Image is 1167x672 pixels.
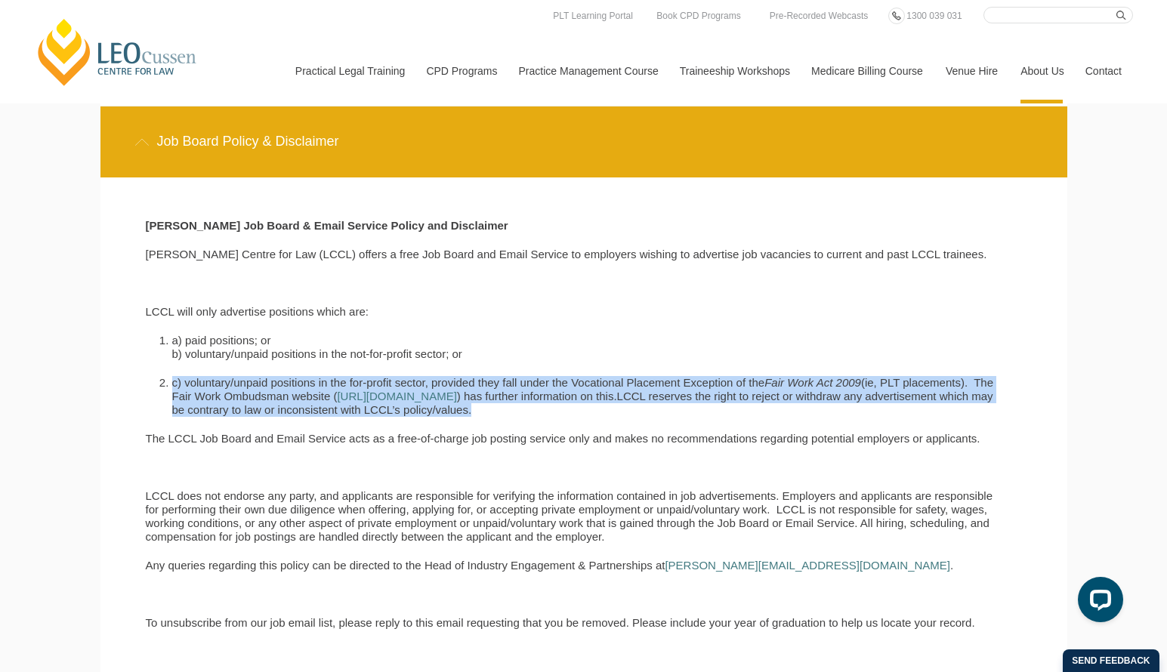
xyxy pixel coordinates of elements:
[172,334,999,361] li: a) paid positions; or b) voluntary/unpaid positions in the not-for-profit sector; or
[34,17,201,88] a: [PERSON_NAME] Centre for Law
[766,8,872,24] a: Pre-Recorded Webcasts
[903,8,965,24] a: 1300 039 031
[172,376,999,417] li: c) voluntary/unpaid positions in the for-profit sector, provided they fall under the Vocational P...
[337,390,456,402] a: [URL][DOMAIN_NAME]
[146,559,999,572] p: Any queries regarding this policy can be directed to the Head of Industry Engagement & Partnershi...
[906,11,962,21] span: 1300 039 031
[146,248,999,261] p: [PERSON_NAME] Centre for Law (LCCL) offers a free Job Board and Email Service to employers wishin...
[100,106,1067,177] div: Job Board Policy & Disclaimer
[508,39,668,103] a: Practice Management Course
[1066,571,1129,634] iframe: LiveChat chat widget
[146,305,999,319] p: LCCL will only advertise positions which are:
[146,616,999,630] p: To unsubscribe from our job email list, please reply to this email requesting that you be removed...
[146,489,999,544] p: LCCL does not endorse any party, and applicants are responsible for verifying the information con...
[1009,39,1074,103] a: About Us
[668,39,800,103] a: Traineeship Workshops
[665,559,950,572] a: [PERSON_NAME][EMAIL_ADDRESS][DOMAIN_NAME]
[800,39,934,103] a: Medicare Billing Course
[764,376,861,389] em: Fair Work Act 2009
[415,39,507,103] a: CPD Programs
[284,39,415,103] a: Practical Legal Training
[1074,39,1133,103] a: Contact
[146,219,508,232] strong: [PERSON_NAME] Job Board & Email Service Policy and Disclaimer
[934,39,1009,103] a: Venue Hire
[549,8,637,24] a: PLT Learning Portal
[146,432,999,445] p: The LCCL Job Board and Email Service acts as a free-of-charge job posting service only and makes ...
[653,8,744,24] a: Book CPD Programs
